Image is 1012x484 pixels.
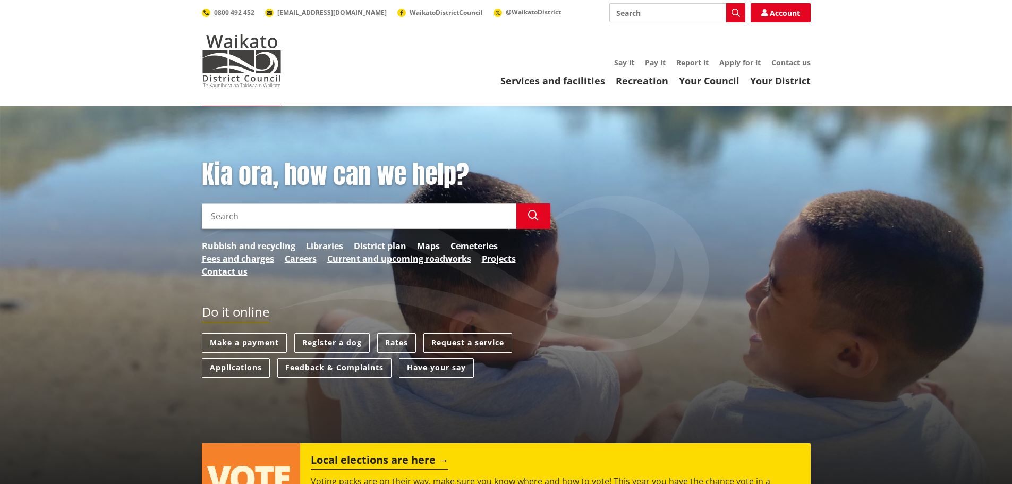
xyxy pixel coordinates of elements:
[202,304,269,323] h2: Do it online
[202,358,270,378] a: Applications
[265,8,387,17] a: [EMAIL_ADDRESS][DOMAIN_NAME]
[202,240,295,252] a: Rubbish and recycling
[327,252,471,265] a: Current and upcoming roadworks
[294,333,370,353] a: Register a dog
[410,8,483,17] span: WaikatoDistrictCouncil
[616,74,668,87] a: Recreation
[306,240,343,252] a: Libraries
[202,265,248,278] a: Contact us
[423,333,512,353] a: Request a service
[202,8,254,17] a: 0800 492 452
[377,333,416,353] a: Rates
[645,57,666,67] a: Pay it
[482,252,516,265] a: Projects
[202,34,282,87] img: Waikato District Council - Te Kaunihera aa Takiwaa o Waikato
[202,159,550,190] h1: Kia ora, how can we help?
[417,240,440,252] a: Maps
[506,7,561,16] span: @WaikatoDistrict
[214,8,254,17] span: 0800 492 452
[285,252,317,265] a: Careers
[277,358,392,378] a: Feedback & Complaints
[202,333,287,353] a: Make a payment
[750,74,811,87] a: Your District
[676,57,709,67] a: Report it
[771,57,811,67] a: Contact us
[609,3,745,22] input: Search input
[399,358,474,378] a: Have your say
[354,240,406,252] a: District plan
[751,3,811,22] a: Account
[397,8,483,17] a: WaikatoDistrictCouncil
[719,57,761,67] a: Apply for it
[614,57,634,67] a: Say it
[679,74,739,87] a: Your Council
[500,74,605,87] a: Services and facilities
[202,203,516,229] input: Search input
[450,240,498,252] a: Cemeteries
[311,454,448,470] h2: Local elections are here
[494,7,561,16] a: @WaikatoDistrict
[277,8,387,17] span: [EMAIL_ADDRESS][DOMAIN_NAME]
[202,252,274,265] a: Fees and charges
